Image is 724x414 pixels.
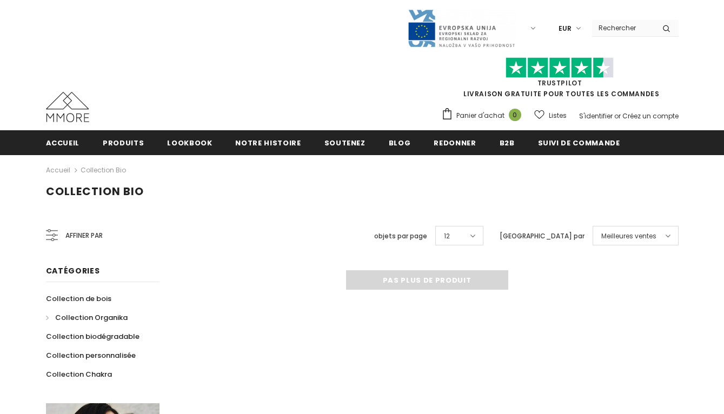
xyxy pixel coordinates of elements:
a: Javni Razpis [407,23,515,32]
span: LIVRAISON GRATUITE POUR TOUTES LES COMMANDES [441,62,679,98]
span: Lookbook [167,138,212,148]
span: Blog [389,138,411,148]
span: Collection Organika [55,312,128,323]
span: Collection Bio [46,184,144,199]
a: Collection personnalisée [46,346,136,365]
span: Affiner par [65,230,103,242]
label: [GEOGRAPHIC_DATA] par [500,231,584,242]
span: Suivi de commande [538,138,620,148]
a: soutenez [324,130,366,155]
span: Panier d'achat [456,110,504,121]
span: Listes [549,110,567,121]
a: Collection Chakra [46,365,112,384]
a: Suivi de commande [538,130,620,155]
span: Accueil [46,138,80,148]
span: Produits [103,138,144,148]
a: Notre histoire [235,130,301,155]
span: Collection biodégradable [46,331,140,342]
span: Collection personnalisée [46,350,136,360]
img: Cas MMORE [46,92,89,122]
a: Accueil [46,164,70,177]
span: B2B [500,138,515,148]
a: Collection Bio [81,165,126,175]
span: 12 [444,231,450,242]
a: Collection de bois [46,289,111,308]
span: Meilleures ventes [601,231,656,242]
a: Lookbook [167,130,212,155]
a: Listes [534,106,567,125]
a: Blog [389,130,411,155]
a: Panier d'achat 0 [441,108,527,124]
img: Javni Razpis [407,9,515,48]
span: Collection Chakra [46,369,112,379]
label: objets par page [374,231,427,242]
a: Redonner [434,130,476,155]
span: Collection de bois [46,293,111,304]
input: Search Site [592,20,654,36]
a: Collection Organika [46,308,128,327]
a: Accueil [46,130,80,155]
span: or [614,111,621,121]
span: EUR [559,23,572,34]
span: soutenez [324,138,366,148]
a: Créez un compte [622,111,679,121]
span: Redonner [434,138,476,148]
span: Notre histoire [235,138,301,148]
a: Produits [103,130,144,155]
a: TrustPilot [537,78,582,88]
a: S'identifier [579,111,613,121]
a: Collection biodégradable [46,327,140,346]
a: B2B [500,130,515,155]
img: Faites confiance aux étoiles pilotes [506,57,614,78]
span: Catégories [46,265,100,276]
span: 0 [509,109,521,121]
